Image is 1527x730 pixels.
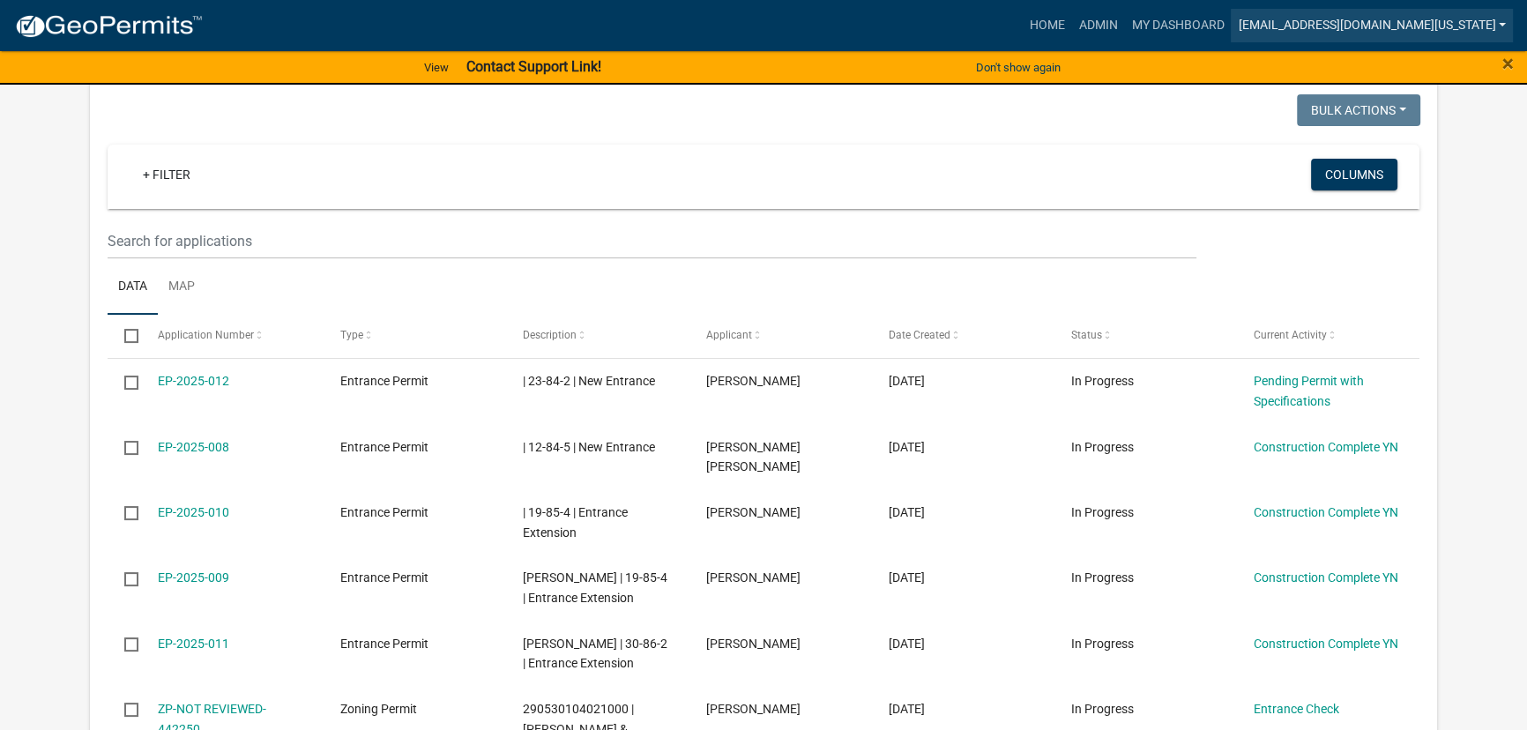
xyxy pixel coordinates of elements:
[506,315,689,357] datatable-header-cell: Description
[705,505,800,519] span: James Cornelius
[1231,9,1513,42] a: [EMAIL_ADDRESS][DOMAIN_NAME][US_STATE]
[1124,9,1231,42] a: My Dashboard
[1254,440,1398,454] a: Construction Complete YN
[523,329,577,341] span: Description
[340,505,428,519] span: Entrance Permit
[1071,570,1134,585] span: In Progress
[158,259,205,316] a: Map
[1254,505,1398,519] a: Construction Complete YN
[340,570,428,585] span: Entrance Permit
[108,223,1197,259] input: Search for applications
[889,570,925,585] span: 07/25/2025
[1254,702,1339,716] a: Entrance Check
[705,702,800,716] span: Thomas Clark
[108,315,141,357] datatable-header-cell: Select
[1297,94,1420,126] button: Bulk Actions
[705,570,800,585] span: James Cornelius
[889,440,925,454] span: 07/30/2025
[158,570,229,585] a: EP-2025-009
[1071,374,1134,388] span: In Progress
[1071,9,1124,42] a: Admin
[889,702,925,716] span: 06/27/2025
[969,53,1068,82] button: Don't show again
[417,53,456,82] a: View
[1311,159,1397,190] button: Columns
[1254,374,1364,408] a: Pending Permit with Specifications
[1071,505,1134,519] span: In Progress
[340,440,428,454] span: Entrance Permit
[705,374,800,388] span: Caleb Miller
[689,315,871,357] datatable-header-cell: Applicant
[1071,329,1102,341] span: Status
[1071,637,1134,651] span: In Progress
[523,570,667,605] span: James Cornelius | 19-85-4 | Entrance Extension
[1022,9,1071,42] a: Home
[340,637,428,651] span: Entrance Permit
[158,374,229,388] a: EP-2025-012
[523,440,655,454] span: | 12-84-5 | New Entrance
[129,159,205,190] a: + Filter
[158,329,254,341] span: Application Number
[889,505,925,519] span: 07/25/2025
[871,315,1054,357] datatable-header-cell: Date Created
[523,637,667,671] span: Gregg recker | 30-86-2 | Entrance Extension
[889,637,925,651] span: 07/23/2025
[523,505,628,540] span: | 19-85-4 | Entrance Extension
[705,637,800,651] span: Gregg Recker
[1071,702,1134,716] span: In Progress
[158,637,229,651] a: EP-2025-011
[1502,53,1514,74] button: Close
[141,315,324,357] datatable-header-cell: Application Number
[1054,315,1236,357] datatable-header-cell: Status
[705,329,751,341] span: Applicant
[1254,637,1398,651] a: Construction Complete YN
[108,259,158,316] a: Data
[340,702,417,716] span: Zoning Permit
[1237,315,1419,357] datatable-header-cell: Current Activity
[340,329,363,341] span: Type
[324,315,506,357] datatable-header-cell: Type
[523,374,655,388] span: | 23-84-2 | New Entrance
[705,440,800,474] span: Charles Riderick Timm
[889,329,950,341] span: Date Created
[158,440,229,454] a: EP-2025-008
[340,374,428,388] span: Entrance Permit
[1254,329,1327,341] span: Current Activity
[1254,570,1398,585] a: Construction Complete YN
[1502,51,1514,76] span: ×
[1071,440,1134,454] span: In Progress
[158,505,229,519] a: EP-2025-010
[889,374,925,388] span: 09/05/2025
[466,58,601,75] strong: Contact Support Link!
